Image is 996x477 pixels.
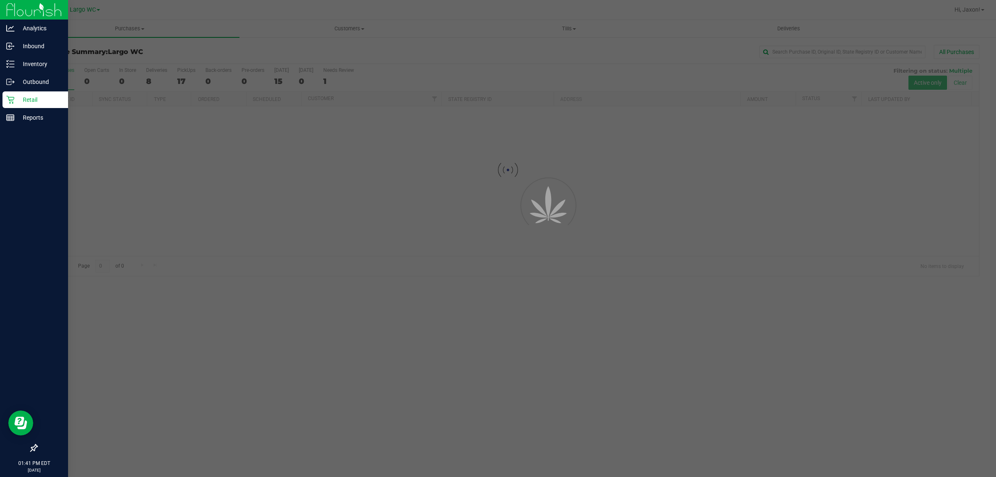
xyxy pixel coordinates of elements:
[6,60,15,68] inline-svg: Inventory
[15,95,64,105] p: Retail
[15,23,64,33] p: Analytics
[6,78,15,86] inline-svg: Outbound
[4,460,64,467] p: 01:41 PM EDT
[6,96,15,104] inline-svg: Retail
[15,59,64,69] p: Inventory
[8,411,33,435] iframe: Resource center
[4,467,64,473] p: [DATE]
[6,42,15,50] inline-svg: Inbound
[15,41,64,51] p: Inbound
[6,113,15,122] inline-svg: Reports
[15,77,64,87] p: Outbound
[15,113,64,123] p: Reports
[6,24,15,32] inline-svg: Analytics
